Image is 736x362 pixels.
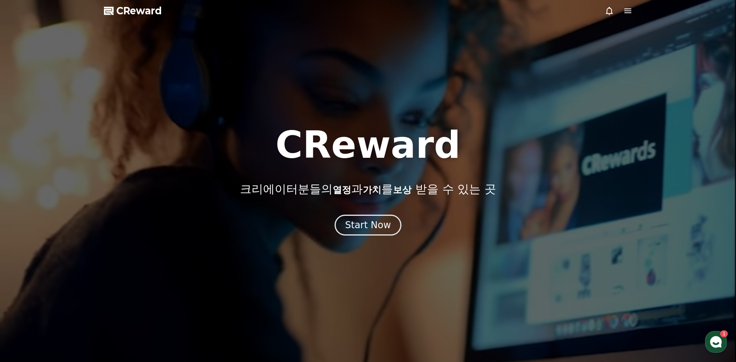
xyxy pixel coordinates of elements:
[275,126,461,164] h1: CReward
[104,5,162,17] a: CReward
[393,184,411,195] span: 보상
[333,184,351,195] span: 열정
[335,222,401,230] a: Start Now
[2,245,51,265] a: 홈
[24,257,29,263] span: 홈
[240,182,496,196] p: 크리에이터분들의 과 를 받을 수 있는 곳
[100,245,148,265] a: 설정
[71,257,80,263] span: 대화
[345,219,391,231] div: Start Now
[363,184,381,195] span: 가치
[116,5,162,17] span: CReward
[78,245,81,251] span: 1
[51,245,100,265] a: 1대화
[335,215,401,236] button: Start Now
[119,257,129,263] span: 설정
